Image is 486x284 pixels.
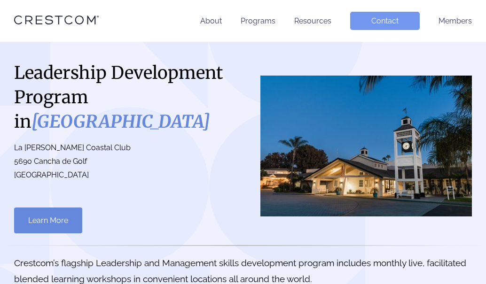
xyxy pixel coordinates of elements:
a: Contact [350,12,420,30]
a: Members [439,16,472,25]
a: Learn More [14,207,82,233]
p: La [PERSON_NAME] Coastal Club 5690 Cancha de Golf [GEOGRAPHIC_DATA] [14,141,234,182]
a: Resources [294,16,331,25]
a: About [200,16,222,25]
h1: Leadership Development Program in [14,61,234,134]
a: Programs [241,16,275,25]
img: San Diego County [260,76,472,216]
i: [GEOGRAPHIC_DATA] [31,111,210,132]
